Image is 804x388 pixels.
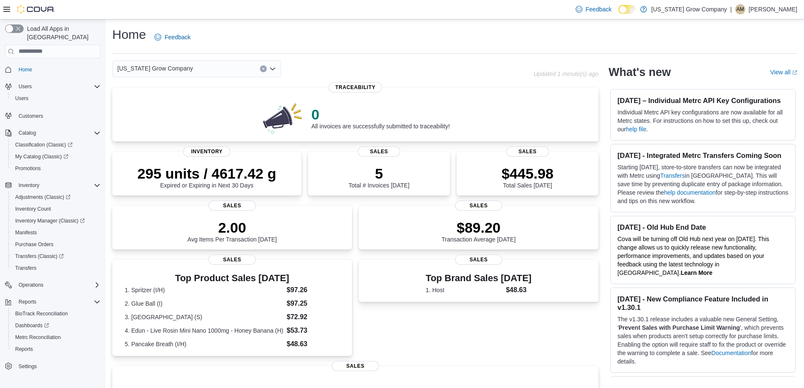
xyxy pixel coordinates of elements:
span: Settings [15,361,100,372]
span: Feedback [586,5,612,14]
button: Inventory [2,179,104,191]
p: $89.20 [441,219,516,236]
a: Transfers [660,172,685,179]
a: Metrc Reconciliation [12,332,64,342]
span: Reports [15,346,33,353]
a: Documentation [712,350,751,356]
h3: [DATE] - Integrated Metrc Transfers Coming Soon [617,151,788,160]
button: Open list of options [269,65,276,72]
span: Manifests [12,228,100,238]
a: Users [12,93,32,103]
span: Purchase Orders [12,239,100,250]
h1: Home [112,26,146,43]
span: Sales [332,361,379,371]
span: My Catalog (Classic) [15,153,68,160]
p: Starting [DATE], store-to-store transfers can now be integrated with Metrc using in [GEOGRAPHIC_D... [617,163,788,205]
button: Reports [8,343,104,355]
span: Promotions [15,165,41,172]
span: My Catalog (Classic) [12,152,100,162]
dd: $53.73 [287,326,339,336]
span: Adjustments (Classic) [12,192,100,202]
p: Individual Metrc API key configurations are now available for all Metrc states. For instructions ... [617,108,788,133]
a: Inventory Manager (Classic) [12,216,88,226]
span: Inventory Manager (Classic) [15,217,85,224]
span: Sales [208,201,256,211]
span: Sales [455,201,502,211]
input: Dark Mode [618,5,636,14]
a: Purchase Orders [12,239,57,250]
p: [PERSON_NAME] [749,4,797,14]
dd: $48.63 [506,285,532,295]
div: Expired or Expiring in Next 30 Days [138,165,276,189]
span: Sales [358,147,401,157]
span: AM [736,4,744,14]
h2: What's new [609,65,671,79]
span: Reports [19,298,36,305]
a: help documentation [664,189,716,196]
span: Transfers (Classic) [15,253,64,260]
a: Adjustments (Classic) [12,192,74,202]
dd: $97.26 [287,285,339,295]
span: Purchase Orders [15,241,54,248]
p: 5 [349,165,409,182]
button: Inventory Count [8,203,104,215]
a: My Catalog (Classic) [8,151,104,163]
a: Customers [15,111,46,121]
span: Operations [19,282,43,288]
a: My Catalog (Classic) [12,152,72,162]
a: Settings [15,361,40,372]
span: Catalog [19,130,36,136]
button: Purchase Orders [8,239,104,250]
dd: $97.25 [287,298,339,309]
span: [US_STATE] Grow Company [117,63,193,73]
span: Home [15,64,100,75]
button: Catalog [2,127,104,139]
span: Reports [15,297,100,307]
a: Inventory Manager (Classic) [8,215,104,227]
a: Classification (Classic) [8,139,104,151]
span: Classification (Classic) [15,141,73,148]
span: Dashboards [15,322,49,329]
button: Operations [2,279,104,291]
dt: 4. Edun - Live Rosin Mini Nano 1000mg - Honey Banana (H) [125,326,283,335]
span: Users [15,81,100,92]
button: Users [8,92,104,104]
dt: 1. Spritzer (I/H) [125,286,283,294]
p: 295 units / 4617.42 g [138,165,276,182]
span: Inventory [19,182,39,189]
span: Inventory [183,147,230,157]
div: Transaction Average [DATE] [441,219,516,243]
span: Transfers [12,263,100,273]
a: Classification (Classic) [12,140,76,150]
button: Customers [2,109,104,122]
img: Cova [17,5,55,14]
div: Total # Invoices [DATE] [349,165,409,189]
span: Customers [15,110,100,121]
strong: Learn More [681,269,712,276]
a: Transfers (Classic) [12,251,67,261]
a: help file [626,126,646,133]
span: Inventory Count [15,206,51,212]
button: BioTrack Reconciliation [8,308,104,320]
span: Inventory Manager (Classic) [12,216,100,226]
span: Inventory [15,180,100,190]
p: 2.00 [187,219,277,236]
span: Settings [19,363,37,370]
img: 0 [261,101,305,135]
span: Inventory Count [12,204,100,214]
button: Catalog [15,128,39,138]
button: Inventory [15,180,43,190]
span: Sales [208,255,256,265]
p: $445.98 [502,165,554,182]
a: Reports [12,344,36,354]
strong: Prevent Sales with Purchase Limit Warning [619,324,740,331]
a: Feedback [572,1,615,18]
a: Manifests [12,228,40,238]
span: Feedback [165,33,190,41]
a: Dashboards [12,320,52,331]
a: Home [15,65,35,75]
span: Users [19,83,32,90]
dd: $72.92 [287,312,339,322]
h3: Top Product Sales [DATE] [125,273,339,283]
